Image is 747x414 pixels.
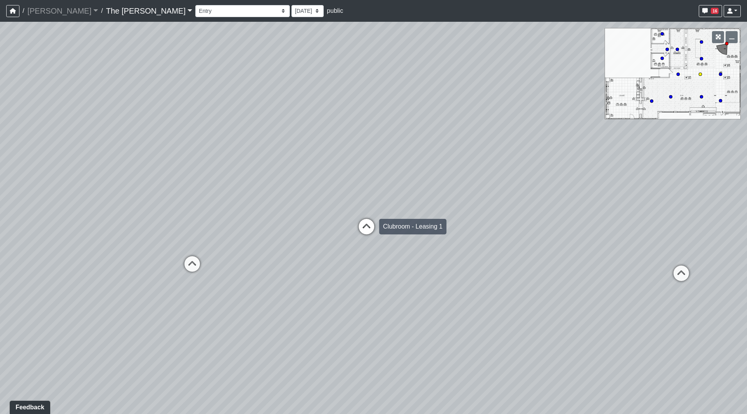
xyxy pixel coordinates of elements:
iframe: Ybug feedback widget [6,398,52,414]
a: [PERSON_NAME] [27,3,98,19]
div: Clubroom - Leasing 1 [379,219,447,234]
a: The [PERSON_NAME] [106,3,192,19]
span: / [98,3,106,19]
span: 16 [711,8,719,14]
button: 16 [699,5,722,17]
span: public [327,7,343,14]
span: / [19,3,27,19]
